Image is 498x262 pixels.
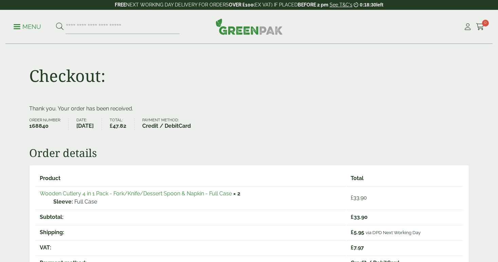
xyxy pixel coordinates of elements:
th: Total [347,171,463,186]
a: 0 [476,22,484,32]
p: Menu [14,23,41,31]
h2: Order details [29,146,469,159]
li: Order number: [29,118,69,130]
span: 7.97 [351,244,364,251]
th: VAT: [36,240,346,255]
strong: [DATE] [76,122,94,130]
li: Total: [110,118,134,130]
a: Wooden Cutlery 4 in 1 Pack - Fork/Knife/Dessert Spoon & Napkin - Full Case [40,190,232,197]
bdi: 47.82 [110,123,126,129]
th: Shipping: [36,225,346,240]
th: Product [36,171,346,186]
th: Subtotal: [36,210,346,224]
span: £ [110,123,113,129]
strong: Credit / DebitCard [142,122,191,130]
bdi: 33.90 [351,194,367,201]
span: 0 [482,20,489,27]
span: left [376,2,383,7]
span: 33.90 [351,214,368,220]
strong: × 2 [233,190,240,197]
strong: OVER £100 [229,2,254,7]
a: See T&C's [330,2,352,7]
strong: Sleeve: [53,198,73,206]
p: Thank you. Your order has been received. [29,105,469,113]
i: Cart [476,23,484,30]
strong: BEFORE 2 pm [298,2,328,7]
li: Payment method: [142,118,199,130]
span: £ [351,244,354,251]
small: via DPD Next Working Day [366,230,421,235]
span: £ [351,194,353,201]
a: Menu [14,23,41,30]
img: GreenPak Supplies [216,18,283,35]
strong: FREE [115,2,126,7]
span: £ [351,229,354,235]
span: £ [351,214,354,220]
i: My Account [463,23,472,30]
span: 5.95 [351,229,364,235]
h1: Checkout: [29,66,106,86]
span: 0:18:30 [360,2,376,7]
strong: 168840 [29,122,61,130]
p: Full Case [53,198,342,206]
li: Date: [76,118,102,130]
